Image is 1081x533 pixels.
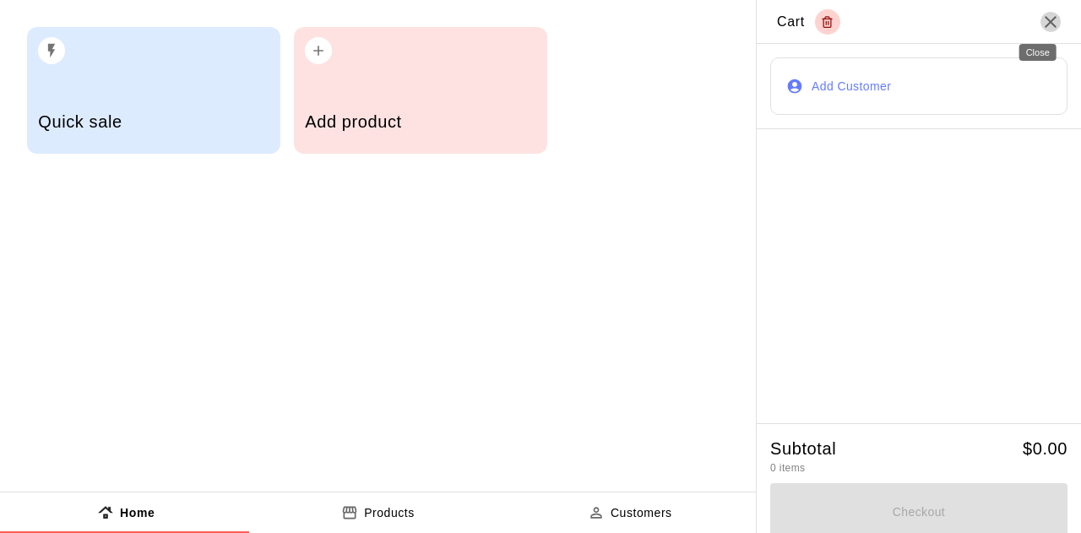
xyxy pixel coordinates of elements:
div: Cart [777,9,840,35]
p: Products [364,504,415,522]
h5: Add product [305,111,535,133]
h5: Subtotal [770,438,836,460]
button: Empty cart [815,9,840,35]
button: Quick sale [27,27,280,154]
div: Close [1019,44,1057,61]
h5: $ 0.00 [1023,438,1067,460]
button: Add product [294,27,547,154]
h5: Quick sale [38,111,269,133]
p: Customers [611,504,672,522]
p: Home [120,504,155,522]
button: Close [1040,12,1061,32]
span: 0 items [770,462,805,474]
button: Add Customer [770,57,1067,115]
